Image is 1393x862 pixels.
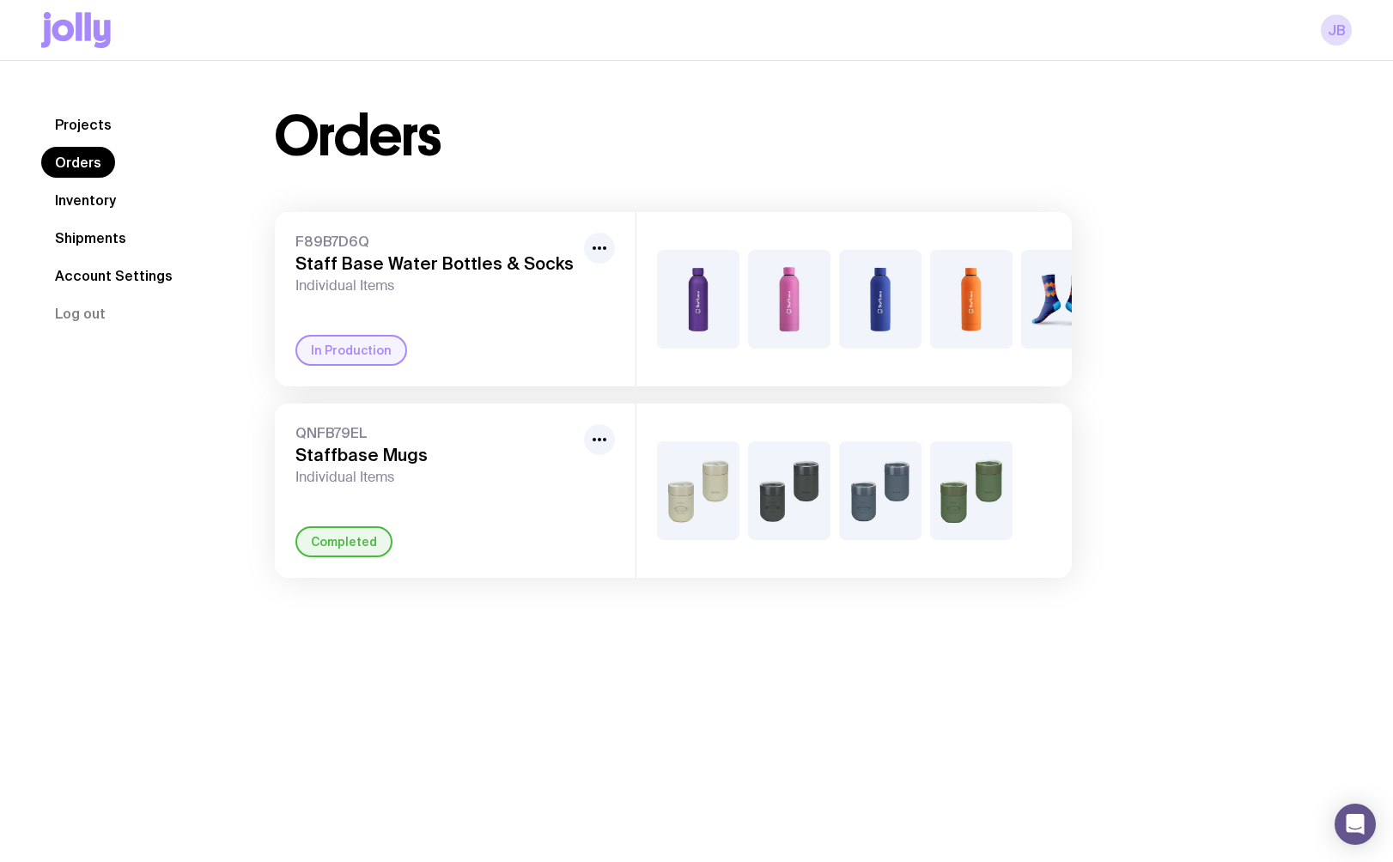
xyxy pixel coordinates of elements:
[295,526,392,557] div: Completed
[1321,15,1352,46] a: JB
[295,233,577,250] span: F89B7D6Q
[41,109,125,140] a: Projects
[295,424,577,441] span: QNFB79EL
[295,253,577,274] h3: Staff Base Water Bottles & Socks
[1335,804,1376,845] div: Open Intercom Messenger
[295,277,577,294] span: Individual Items
[295,445,577,465] h3: Staffbase Mugs
[41,298,119,329] button: Log out
[295,469,577,486] span: Individual Items
[41,260,186,291] a: Account Settings
[41,185,130,215] a: Inventory
[275,109,441,164] h1: Orders
[41,222,140,253] a: Shipments
[295,335,407,366] div: In Production
[41,147,115,178] a: Orders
